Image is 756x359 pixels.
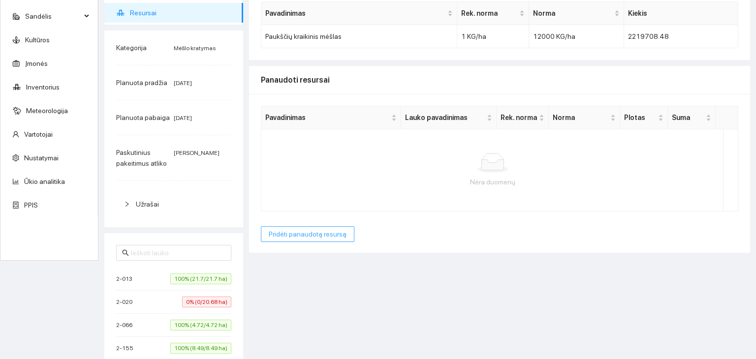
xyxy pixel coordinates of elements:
[116,343,138,353] span: 2-155
[553,112,608,123] span: Norma
[265,112,389,123] span: Pavadinimas
[26,83,60,91] a: Inventorius
[122,249,129,256] span: search
[116,320,137,330] span: 2-066
[269,229,346,239] span: Pridėti panaudotą resursą
[116,149,167,167] span: Paskutinius pakeitimus atliko
[261,2,457,25] th: this column's title is Pavadinimas,this column is sortable
[25,60,48,67] a: Įmonės
[261,106,401,129] th: this column's title is Pavadinimas,this column is sortable
[25,36,50,44] a: Kultūros
[136,200,159,208] span: Užrašai
[401,106,497,129] th: this column's title is Lauko pavadinimas,this column is sortable
[116,44,147,52] span: Kategorija
[130,3,235,23] span: Resursai
[25,6,81,26] span: Sandėlis
[533,8,613,19] span: Norma
[170,320,231,330] span: 100% (4.72/4.72 ha)
[24,130,53,138] a: Vartotojai
[116,79,167,87] span: Planuota pradžia
[261,25,457,48] td: Paukščių kraikinis mėšlas
[497,106,549,129] th: this column's title is Rek. norma,this column is sortable
[124,201,130,207] span: right
[405,112,485,123] span: Lauko pavadinimas
[261,226,354,242] button: Pridėti panaudotą resursą
[269,177,716,187] div: Nėra duomenų
[26,107,68,115] a: Meteorologija
[116,297,137,307] span: 2-020
[672,112,704,123] span: Suma
[182,297,231,307] span: 0% (0/20.68 ha)
[24,178,65,185] a: Ūkio analitika
[624,25,738,48] td: 2219708.48
[457,2,529,25] th: this column's title is Rek. norma,this column is sortable
[174,80,192,87] span: [DATE]
[261,66,738,94] div: Panaudoti resursai
[624,112,656,123] span: Plotas
[668,106,716,129] th: this column's title is Suma,this column is sortable
[529,2,625,25] th: this column's title is Norma,this column is sortable
[265,8,445,19] span: Pavadinimas
[24,201,38,209] a: PPIS
[170,273,231,284] span: 100% (21.7/21.7 ha)
[620,106,668,129] th: this column's title is Plotas,this column is sortable
[116,274,137,284] span: 2-013
[170,343,231,354] span: 100% (8.49/8.49 ha)
[24,154,59,162] a: Nustatymai
[116,114,170,121] span: Planuota pabaiga
[116,193,231,215] div: Užrašai
[131,247,225,258] input: Ieškoti lauko
[457,25,529,48] td: 1 KG/ha
[174,115,192,121] span: [DATE]
[461,8,517,19] span: Rek. norma
[501,112,537,123] span: Rek. norma
[174,45,216,52] span: Mėšlo kratymas
[174,150,220,156] span: [PERSON_NAME]
[624,2,738,25] th: Kiekis
[549,106,620,129] th: this column's title is Norma,this column is sortable
[533,32,575,40] span: 12000 KG/ha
